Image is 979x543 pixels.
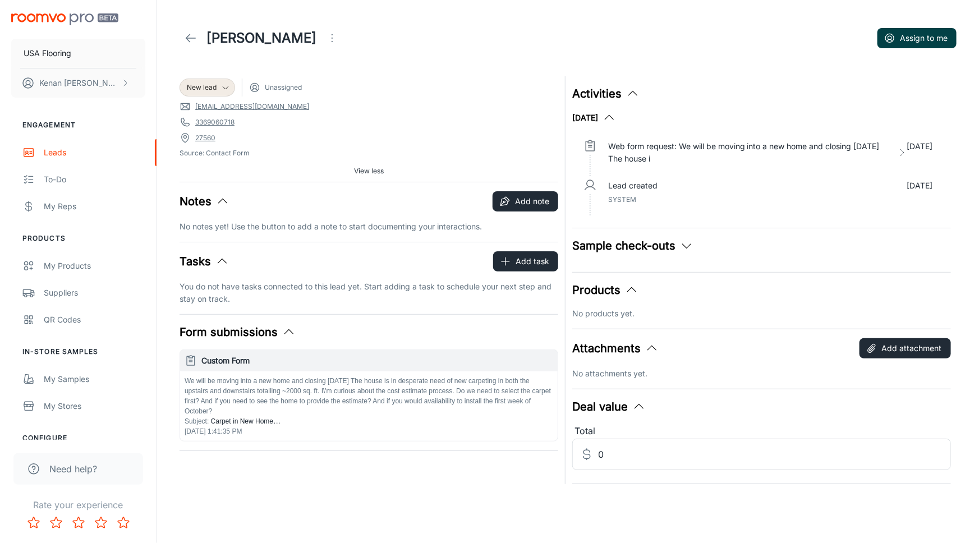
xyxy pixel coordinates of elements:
[195,133,215,143] a: 27560
[185,427,242,435] span: [DATE] 1:41:35 PM
[45,512,67,534] button: Rate 2 star
[572,282,638,298] button: Products
[24,47,71,59] p: USA Flooring
[11,68,145,98] button: Kenan [PERSON_NAME]
[185,417,209,425] span: Subject :
[195,102,309,112] a: [EMAIL_ADDRESS][DOMAIN_NAME]
[180,79,235,96] div: New lead
[608,195,636,204] span: System
[265,82,302,93] span: Unassigned
[354,166,384,176] span: View less
[180,148,558,158] span: Source: Contact Form
[195,117,235,127] a: 3369060718
[185,376,553,416] p: We will be moving into a new home and closing [DATE] The house is in desperate need of new carpet...
[44,173,145,186] div: To-do
[572,398,646,415] button: Deal value
[180,324,296,340] button: Form submissions
[90,512,112,534] button: Rate 4 star
[572,111,616,125] button: [DATE]
[180,280,558,305] p: You do not have tasks connected to this lead yet. Start adding a task to schedule your next step ...
[493,191,558,211] button: Add note
[572,340,659,357] button: Attachments
[44,314,145,326] div: QR Codes
[44,260,145,272] div: My Products
[49,462,97,476] span: Need help?
[860,338,951,358] button: Add attachment
[907,140,933,165] p: [DATE]
[44,400,145,412] div: My Stores
[608,140,893,165] p: Web form request: We will be moving into a new home and closing [DATE] The house i
[209,417,273,425] span: Carpet in New Home
[572,237,693,254] button: Sample check-outs
[572,424,951,439] div: Total
[572,367,951,380] p: No attachments yet.
[11,13,118,25] img: Roomvo PRO Beta
[206,28,316,48] h1: [PERSON_NAME]
[44,146,145,159] div: Leads
[44,373,145,385] div: My Samples
[180,253,229,270] button: Tasks
[44,200,145,213] div: My Reps
[180,193,229,210] button: Notes
[572,307,951,320] p: No products yet.
[112,512,135,534] button: Rate 5 star
[493,251,558,271] button: Add task
[907,180,933,192] p: [DATE]
[39,77,118,89] p: Kenan [PERSON_NAME]
[9,498,148,512] p: Rate your experience
[180,350,558,441] button: Custom FormWe will be moving into a new home and closing [DATE] The house is in desperate need of...
[44,287,145,299] div: Suppliers
[11,39,145,68] button: USA Flooring
[22,512,45,534] button: Rate 1 star
[598,439,951,470] input: Estimated deal value
[350,163,388,180] button: View less
[201,355,553,367] h6: Custom Form
[187,82,217,93] span: New lead
[321,27,343,49] button: Open menu
[572,85,640,102] button: Activities
[180,220,558,233] p: No notes yet! Use the button to add a note to start documenting your interactions.
[608,180,658,192] p: Lead created
[877,28,957,48] button: Assign to me
[67,512,90,534] button: Rate 3 star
